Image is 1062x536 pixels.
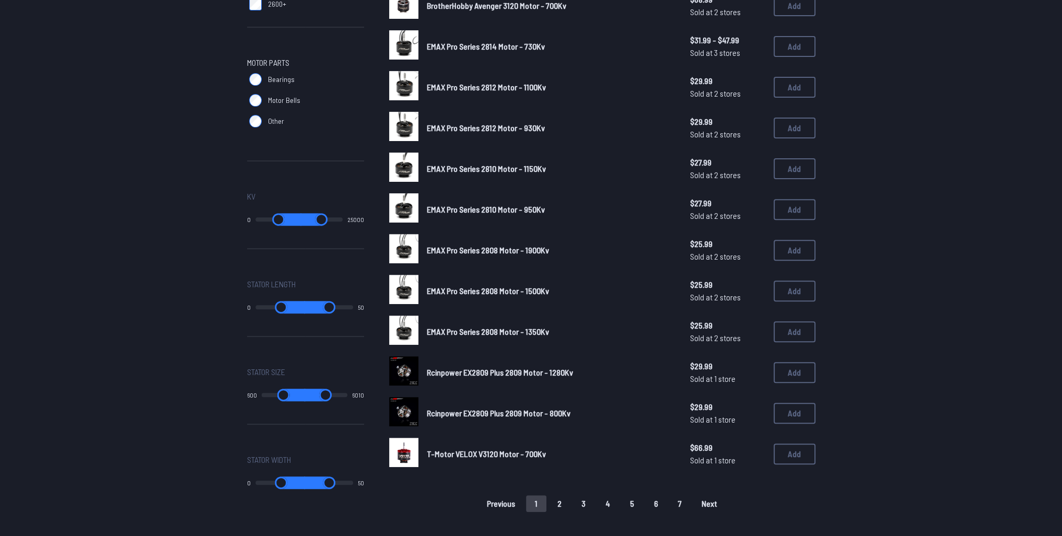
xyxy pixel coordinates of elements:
span: EMAX Pro Series 2808 Motor - 1900Kv [427,245,549,255]
span: EMAX Pro Series 2812 Motor - 1100Kv [427,82,546,92]
output: 50 [358,303,364,311]
a: EMAX Pro Series 2812 Motor - 930Kv [427,122,673,134]
span: Other [268,116,284,126]
span: $31.99 - $47.99 [690,34,765,46]
span: EMAX Pro Series 2810 Motor - 1150Kv [427,164,546,173]
output: 600 [247,391,257,399]
span: Stator Length [247,278,296,290]
a: image [389,30,418,63]
span: Sold at 2 stores [690,6,765,18]
a: EMAX Pro Series 2812 Motor - 1100Kv [427,81,673,94]
span: EMAX Pro Series 2814 Motor - 730Kv [427,41,545,51]
span: EMAX Pro Series 2810 Motor - 950Kv [427,204,545,214]
span: $29.99 [690,360,765,372]
a: EMAX Pro Series 2810 Motor - 950Kv [427,203,673,216]
button: Add [774,362,815,383]
button: 4 [597,495,619,512]
button: Add [774,77,815,98]
span: $25.99 [690,319,765,332]
a: EMAX Pro Series 2808 Motor - 1900Kv [427,244,673,257]
button: Add [774,199,815,220]
a: image [389,316,418,348]
button: Add [774,281,815,301]
img: image [389,316,418,345]
button: Add [774,240,815,261]
span: Sold at 1 store [690,454,765,467]
span: EMAX Pro Series 2808 Motor - 1350Kv [427,327,549,336]
a: EMAX Pro Series 2810 Motor - 1150Kv [427,162,673,175]
input: Bearings [249,73,262,86]
button: Add [774,36,815,57]
span: Motor Bells [268,95,300,106]
button: 7 [669,495,691,512]
a: image [389,356,418,389]
button: 1 [526,495,546,512]
span: Sold at 2 stores [690,332,765,344]
img: image [389,71,418,100]
img: image [389,438,418,467]
span: $27.99 [690,156,765,169]
a: EMAX Pro Series 2808 Motor - 1350Kv [427,325,673,338]
button: Add [774,444,815,464]
button: Add [774,118,815,138]
span: Kv [247,190,255,203]
span: Sold at 1 store [690,413,765,426]
span: Bearings [268,74,295,85]
span: Stator Size [247,366,285,378]
img: image [389,275,418,304]
button: Next [693,495,726,512]
span: Next [702,499,717,508]
a: Rcinpower EX2809 Plus 2809 Motor - 800Kv [427,407,673,420]
a: image [389,71,418,103]
span: $29.99 [690,75,765,87]
a: image [389,193,418,226]
output: 25000 [347,215,364,224]
span: $25.99 [690,238,765,250]
img: image [389,153,418,182]
span: BrotherHobby Avenger 3120 Motor - 700Kv [427,1,566,10]
button: Add [774,158,815,179]
button: 5 [621,495,643,512]
input: Motor Bells [249,94,262,107]
span: Sold at 3 stores [690,46,765,59]
button: 3 [573,495,594,512]
span: Sold at 1 store [690,372,765,385]
span: Sold at 2 stores [690,209,765,222]
span: $29.99 [690,115,765,128]
a: image [389,397,418,429]
span: Stator Width [247,453,291,466]
span: Sold at 2 stores [690,128,765,141]
span: EMAX Pro Series 2808 Motor - 1500Kv [427,286,549,296]
span: $29.99 [690,401,765,413]
output: 0 [247,303,251,311]
span: Sold at 2 stores [690,169,765,181]
span: Rcinpower EX2809 Plus 2809 Motor - 1280Kv [427,367,573,377]
span: Sold at 2 stores [690,291,765,304]
a: T-Motor VELOX V3120 Motor - 700Kv [427,448,673,460]
button: 2 [548,495,570,512]
output: 0 [247,479,251,487]
img: image [389,234,418,263]
span: EMAX Pro Series 2812 Motor - 930Kv [427,123,545,133]
a: image [389,234,418,266]
span: Motor Parts [247,56,289,69]
span: Sold at 2 stores [690,250,765,263]
img: image [389,193,418,223]
span: $25.99 [690,278,765,291]
a: EMAX Pro Series 2808 Motor - 1500Kv [427,285,673,297]
a: EMAX Pro Series 2814 Motor - 730Kv [427,40,673,53]
button: Add [774,321,815,342]
a: image [389,275,418,307]
a: image [389,153,418,185]
output: 6010 [352,391,364,399]
output: 0 [247,215,251,224]
a: image [389,438,418,470]
img: image [389,356,418,386]
span: $66.99 [690,441,765,454]
span: Sold at 2 stores [690,87,765,100]
span: $27.99 [690,197,765,209]
a: Rcinpower EX2809 Plus 2809 Motor - 1280Kv [427,366,673,379]
span: Rcinpower EX2809 Plus 2809 Motor - 800Kv [427,408,570,418]
span: T-Motor VELOX V3120 Motor - 700Kv [427,449,546,459]
output: 50 [358,479,364,487]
